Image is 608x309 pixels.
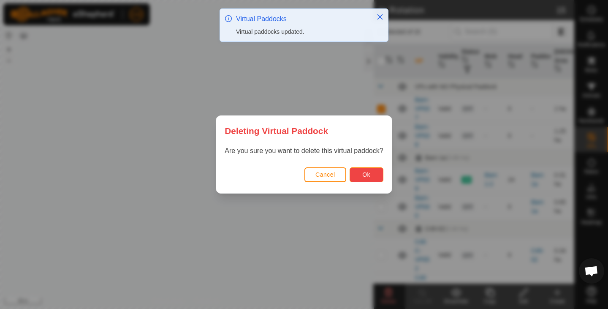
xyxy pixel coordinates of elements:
p: Are you sure you want to delete this virtual paddock? [225,146,383,156]
div: Open chat [579,258,604,284]
div: Virtual paddocks updated. [236,27,368,36]
span: Deleting Virtual Paddock [225,124,328,137]
button: Ok [350,167,383,182]
button: Cancel [304,167,346,182]
button: Close [374,11,386,23]
span: Ok [362,171,370,178]
span: Cancel [315,171,335,178]
div: Virtual Paddocks [236,14,368,24]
